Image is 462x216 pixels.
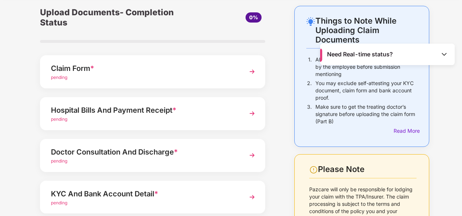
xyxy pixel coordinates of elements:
[51,188,237,200] div: KYC And Bank Account Detail
[307,80,312,101] p: 2.
[315,16,417,44] div: Things to Note While Uploading Claim Documents
[318,164,417,174] div: Please Note
[315,80,417,101] p: You may exclude self-attesting your KYC document, claim form and bank account proof.
[309,165,318,174] img: svg+xml;base64,PHN2ZyBpZD0iV2FybmluZ18tXzI0eDI0IiBkYXRhLW5hbWU9Ildhcm5pbmcgLSAyNHgyNCIgeG1sbnM9Im...
[51,146,237,158] div: Doctor Consultation And Discharge
[441,51,448,58] img: Toggle Icon
[315,103,417,125] p: Make sure to get the treating doctor’s signature before uploading the claim form (Part B)
[246,65,259,78] img: svg+xml;base64,PHN2ZyBpZD0iTmV4dCIgeG1sbnM9Imh0dHA6Ly93d3cudzMub3JnLzIwMDAvc3ZnIiB3aWR0aD0iMzYiIG...
[394,127,417,135] div: Read More
[308,56,312,78] p: 1.
[40,6,190,29] div: Upload Documents- Completion Status
[51,63,237,74] div: Claim Form
[51,200,67,205] span: pending
[51,104,237,116] div: Hospital Bills And Payment Receipt
[51,75,67,80] span: pending
[51,158,67,164] span: pending
[307,103,312,125] p: 3.
[51,116,67,122] span: pending
[306,17,315,26] img: svg+xml;base64,PHN2ZyB4bWxucz0iaHR0cDovL3d3dy53My5vcmcvMjAwMC9zdmciIHdpZHRoPSIyNC4wOTMiIGhlaWdodD...
[246,191,259,204] img: svg+xml;base64,PHN2ZyBpZD0iTmV4dCIgeG1sbnM9Imh0dHA6Ly93d3cudzMub3JnLzIwMDAvc3ZnIiB3aWR0aD0iMzYiIG...
[246,107,259,120] img: svg+xml;base64,PHN2ZyBpZD0iTmV4dCIgeG1sbnM9Imh0dHA6Ly93d3cudzMub3JnLzIwMDAvc3ZnIiB3aWR0aD0iMzYiIG...
[246,149,259,162] img: svg+xml;base64,PHN2ZyBpZD0iTmV4dCIgeG1sbnM9Imh0dHA6Ly93d3cudzMub3JnLzIwMDAvc3ZnIiB3aWR0aD0iMzYiIG...
[249,14,258,20] span: 0%
[315,56,417,78] p: All claim documents must be self-attested by the employee before submission mentioning
[327,51,393,58] span: Need Real-time status?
